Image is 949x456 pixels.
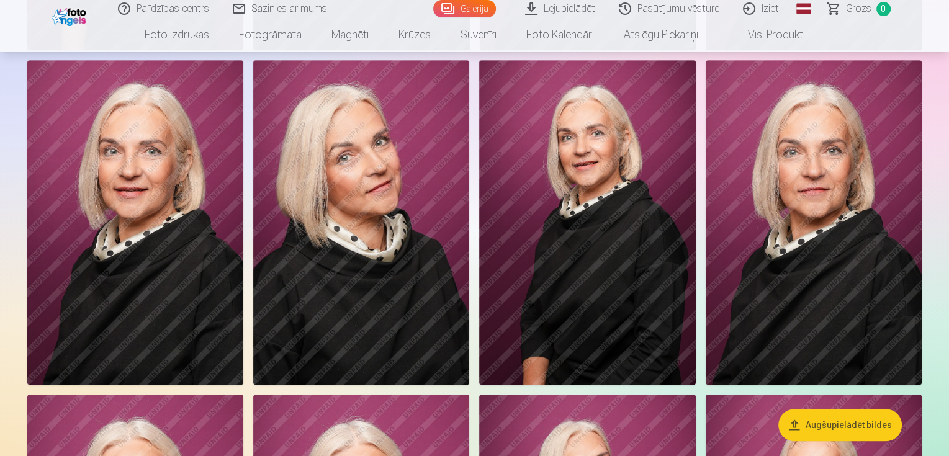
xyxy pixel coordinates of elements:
[384,17,446,52] a: Krūzes
[876,2,891,16] span: 0
[609,17,713,52] a: Atslēgu piekariņi
[317,17,384,52] a: Magnēti
[52,5,89,26] img: /fa1
[778,409,902,441] button: Augšupielādēt bildes
[446,17,511,52] a: Suvenīri
[511,17,609,52] a: Foto kalendāri
[224,17,317,52] a: Fotogrāmata
[130,17,224,52] a: Foto izdrukas
[846,1,871,16] span: Grozs
[713,17,820,52] a: Visi produkti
